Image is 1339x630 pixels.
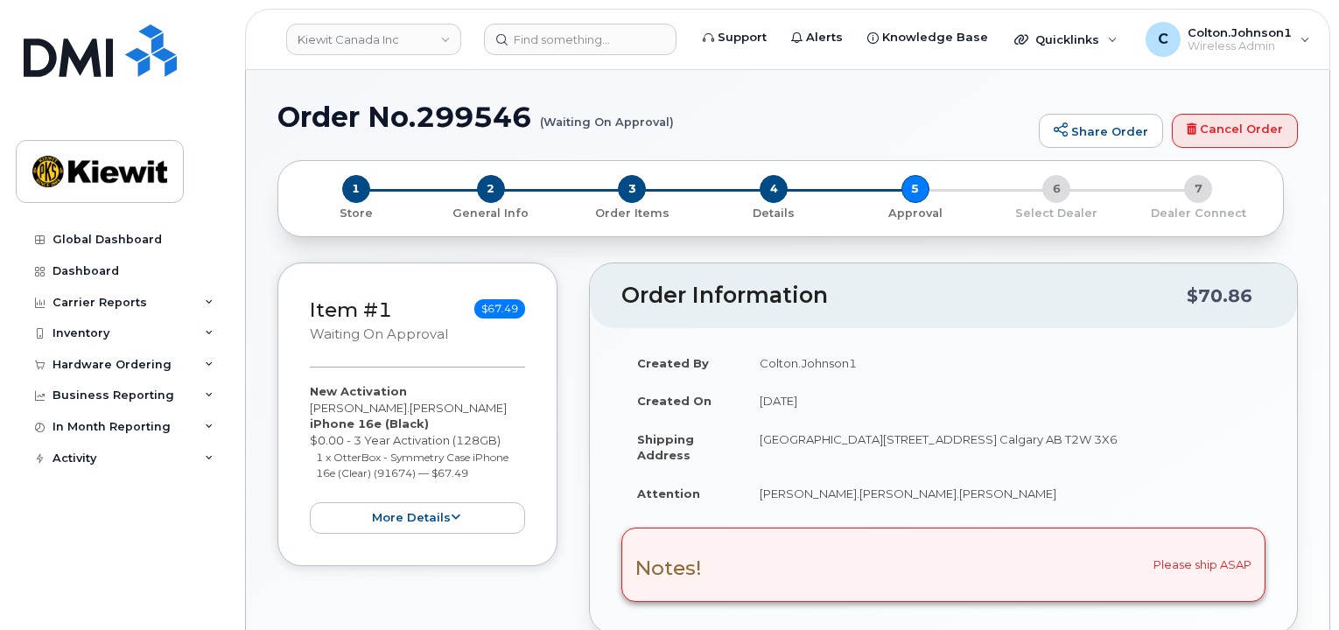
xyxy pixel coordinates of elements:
h2: Order Information [621,283,1187,308]
a: 2 General Info [420,203,562,221]
span: 1 [342,175,370,203]
p: Order Items [568,206,696,221]
span: 4 [760,175,788,203]
p: General Info [427,206,555,221]
p: Details [710,206,838,221]
span: 3 [618,175,646,203]
h1: Order No.299546 [277,101,1030,132]
span: $67.49 [474,299,525,318]
small: (Waiting On Approval) [540,101,674,129]
a: 4 Details [703,203,845,221]
a: Share Order [1039,114,1163,149]
small: 1 x OtterBox - Symmetry Case iPhone 16e (Clear) (91674) — $67.49 [316,451,508,480]
strong: Shipping Address [637,432,694,463]
small: Waiting On Approval [310,326,448,342]
span: 2 [477,175,505,203]
strong: New Activation [310,384,407,398]
a: 3 Order Items [561,203,703,221]
a: Cancel Order [1172,114,1298,149]
td: [DATE] [744,381,1265,420]
div: Please ship ASAP [621,528,1265,601]
p: Store [299,206,413,221]
a: 1 Store [292,203,420,221]
td: Colton.Johnson1 [744,344,1265,382]
strong: Created By [637,356,709,370]
strong: Created On [637,394,712,408]
h3: Notes! [635,557,702,579]
td: [GEOGRAPHIC_DATA][STREET_ADDRESS] Calgary AB T2W 3X6 [744,420,1265,474]
button: more details [310,502,525,535]
a: Item #1 [310,297,392,322]
strong: Attention [637,486,700,500]
strong: iPhone 16e (Black) [310,416,429,430]
div: [PERSON_NAME].[PERSON_NAME] $0.00 - 3 Year Activation (128GB) [310,383,525,534]
div: $70.86 [1187,279,1252,312]
td: [PERSON_NAME].[PERSON_NAME].[PERSON_NAME] [744,474,1265,513]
